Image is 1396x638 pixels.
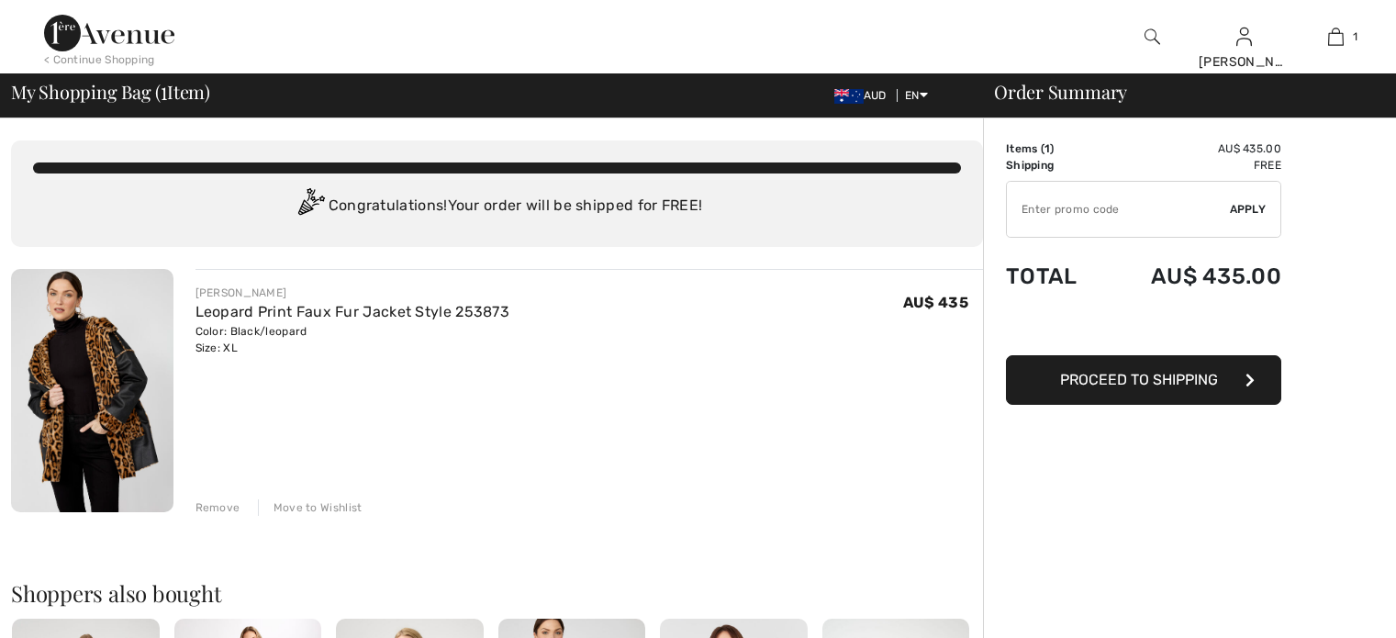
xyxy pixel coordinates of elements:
td: Items ( ) [1006,140,1103,157]
input: Promo code [1007,182,1230,237]
img: Congratulation2.svg [292,188,329,225]
td: AU$ 435.00 [1103,245,1281,308]
div: Color: Black/leopard Size: XL [195,323,510,356]
h2: Shoppers also bought [11,582,983,604]
td: Free [1103,157,1281,173]
div: Order Summary [972,83,1385,101]
button: Proceed to Shipping [1006,355,1281,405]
span: 1 [1353,28,1357,45]
div: [PERSON_NAME] [195,285,510,301]
div: Congratulations! Your order will be shipped for FREE! [33,188,961,225]
img: My Bag [1328,26,1344,48]
div: [PERSON_NAME] [1199,52,1289,72]
span: 1 [161,78,167,102]
td: AU$ 435.00 [1103,140,1281,157]
a: Leopard Print Faux Fur Jacket Style 253873 [195,303,510,320]
div: Remove [195,499,240,516]
span: AU$ 435 [903,294,968,311]
span: My Shopping Bag ( Item) [11,83,210,101]
span: Apply [1230,201,1267,218]
span: Proceed to Shipping [1060,371,1218,388]
span: EN [905,89,928,102]
div: Move to Wishlist [258,499,363,516]
span: AUD [834,89,894,102]
a: 1 [1290,26,1380,48]
span: 1 [1044,142,1050,155]
img: search the website [1145,26,1160,48]
img: Leopard Print Faux Fur Jacket Style 253873 [11,269,173,512]
div: < Continue Shopping [44,51,155,68]
img: 1ère Avenue [44,15,174,51]
iframe: PayPal [1006,308,1281,349]
img: My Info [1236,26,1252,48]
a: Sign In [1236,28,1252,45]
td: Total [1006,245,1103,308]
td: Shipping [1006,157,1103,173]
img: Australian Dollar [834,89,864,104]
